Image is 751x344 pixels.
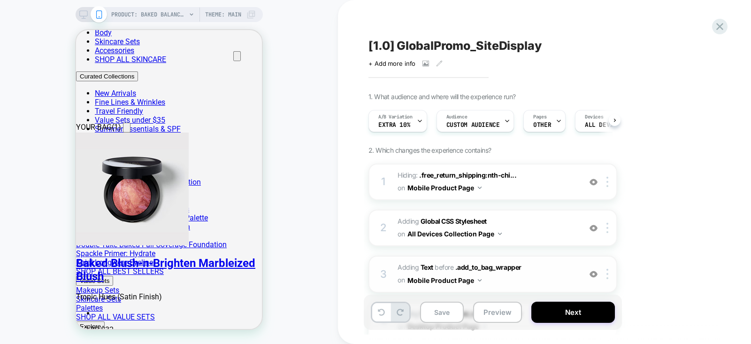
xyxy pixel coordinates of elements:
[435,263,453,271] span: BEFORE
[25,295,38,304] span: $32
[398,182,405,194] span: on
[473,302,522,323] button: Preview
[379,265,388,284] div: 3
[407,274,482,287] button: Mobile Product Page
[585,122,624,128] span: ALL DEVICES
[531,302,615,323] button: Next
[533,122,551,128] span: OTHER
[398,228,405,240] span: on
[398,274,405,286] span: on
[19,16,58,25] a: Accessories
[498,233,502,235] img: down arrow
[478,279,482,281] img: down arrow
[407,227,502,241] button: All Devices Collection Page
[446,122,500,128] span: Custom Audience
[478,187,482,189] img: down arrow
[590,224,598,232] img: crossed eye
[420,302,464,323] button: Save
[19,59,60,68] a: New Arrivals
[379,172,388,191] div: 1
[533,114,546,120] span: Pages
[421,217,487,225] b: Global CSS Stylesheet
[111,7,186,22] span: PRODUCT: Baked Balance-n-Brighten Color Correcting Foundation
[606,223,608,233] img: close
[419,171,516,179] span: .free_return_shipping:nth-chi...
[446,114,467,120] span: Audience
[398,263,433,271] span: Adding
[606,269,608,279] img: close
[47,93,54,102] button: Close cart
[379,219,388,237] div: 2
[378,114,413,120] span: A/B Variation
[19,86,89,94] a: Value Sets under $35
[19,25,90,34] a: SHOP ALL SKINCARE
[368,39,542,53] span: [1.0] GlobalPromo_SiteDisplay
[157,21,165,31] button: Close (Esc)
[19,94,105,103] a: Summer Essentials & SPF
[421,263,433,271] b: Text
[398,215,576,241] span: Adding
[606,177,608,187] img: close
[398,169,576,195] span: Hiding :
[368,93,515,101] span: 1. What audience and where will the experience run?
[19,68,89,77] a: Fine Lines & Wrinkles
[19,7,64,16] a: Skincare Sets
[407,181,482,195] button: Mobile Product Page
[585,114,603,120] span: Devices
[368,60,415,67] span: + Add more info
[368,146,491,154] span: 2. Which changes the experience contains?
[590,270,598,278] img: crossed eye
[455,263,521,271] span: .add_to_bag_wrapper
[19,77,67,86] a: Travel Friendly
[378,122,410,128] span: Extra 10%
[590,178,598,186] img: crossed eye
[205,7,241,22] span: Theme: MAIN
